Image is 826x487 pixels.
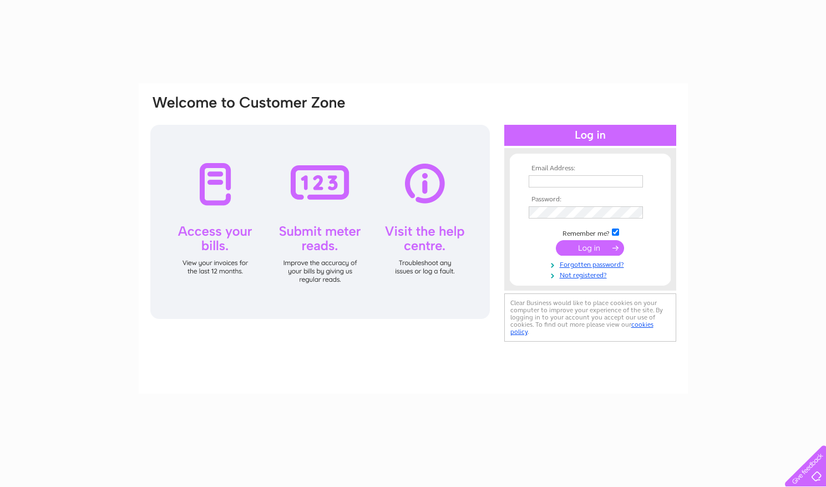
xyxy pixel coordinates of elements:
[556,240,624,256] input: Submit
[526,165,655,173] th: Email Address:
[526,196,655,204] th: Password:
[526,227,655,238] td: Remember me?
[504,293,676,342] div: Clear Business would like to place cookies on your computer to improve your experience of the sit...
[529,269,655,280] a: Not registered?
[529,258,655,269] a: Forgotten password?
[510,321,653,336] a: cookies policy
